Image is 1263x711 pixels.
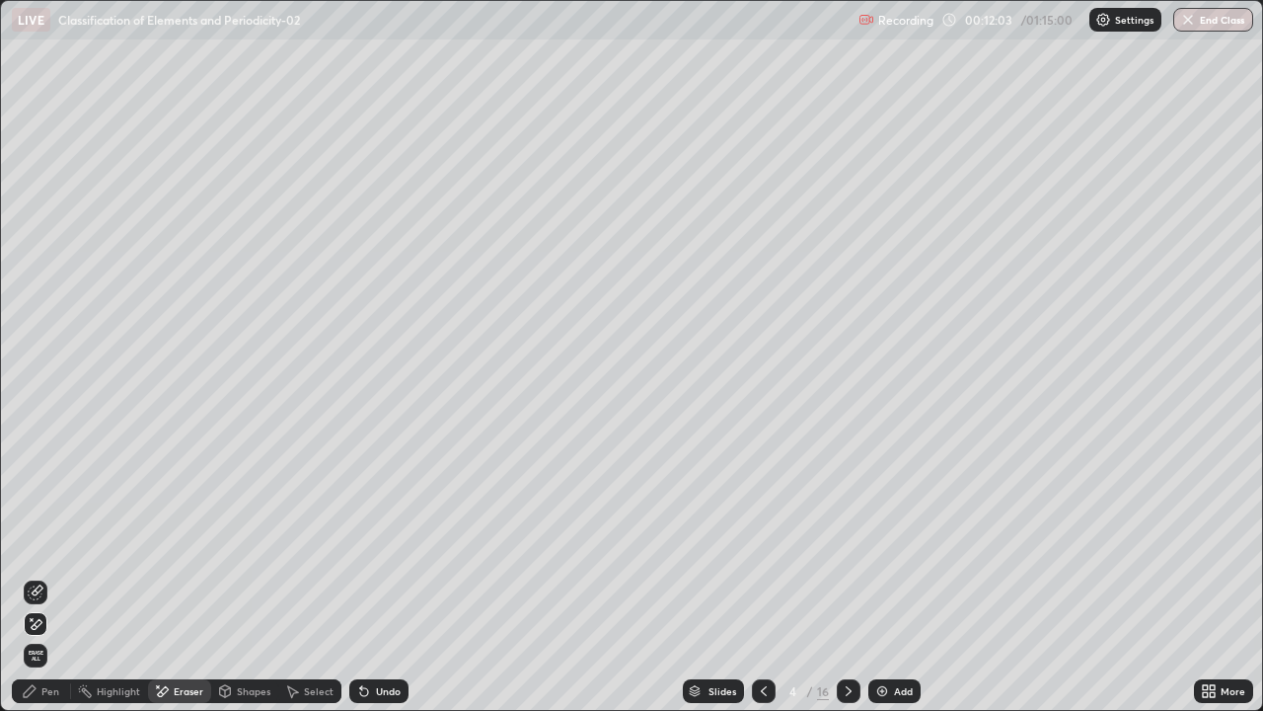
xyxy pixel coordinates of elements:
p: Settings [1115,15,1153,25]
img: add-slide-button [874,683,890,699]
img: class-settings-icons [1095,12,1111,28]
div: More [1221,686,1245,696]
div: Eraser [174,686,203,696]
div: Slides [708,686,736,696]
div: Add [894,686,913,696]
div: Undo [376,686,401,696]
p: LIVE [18,12,44,28]
img: end-class-cross [1180,12,1196,28]
div: Select [304,686,334,696]
div: 4 [783,685,803,697]
div: 16 [817,682,829,700]
span: Erase all [25,650,46,662]
p: Classification of Elements and Periodicity-02 [58,12,300,28]
div: Pen [41,686,59,696]
div: Highlight [97,686,140,696]
p: Recording [878,13,933,28]
img: recording.375f2c34.svg [858,12,874,28]
button: End Class [1173,8,1253,32]
div: / [807,685,813,697]
div: Shapes [237,686,270,696]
